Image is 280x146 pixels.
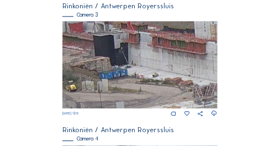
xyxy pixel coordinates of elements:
[62,112,78,115] span: [DATE] 13:15
[62,127,217,133] div: Rinkoniën / Antwerpen Royerssluis
[62,21,217,108] img: Image
[62,12,217,18] div: Camera 3
[62,136,217,142] div: Camera 4
[62,3,217,9] div: Rinkoniën / Antwerpen Royerssluis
